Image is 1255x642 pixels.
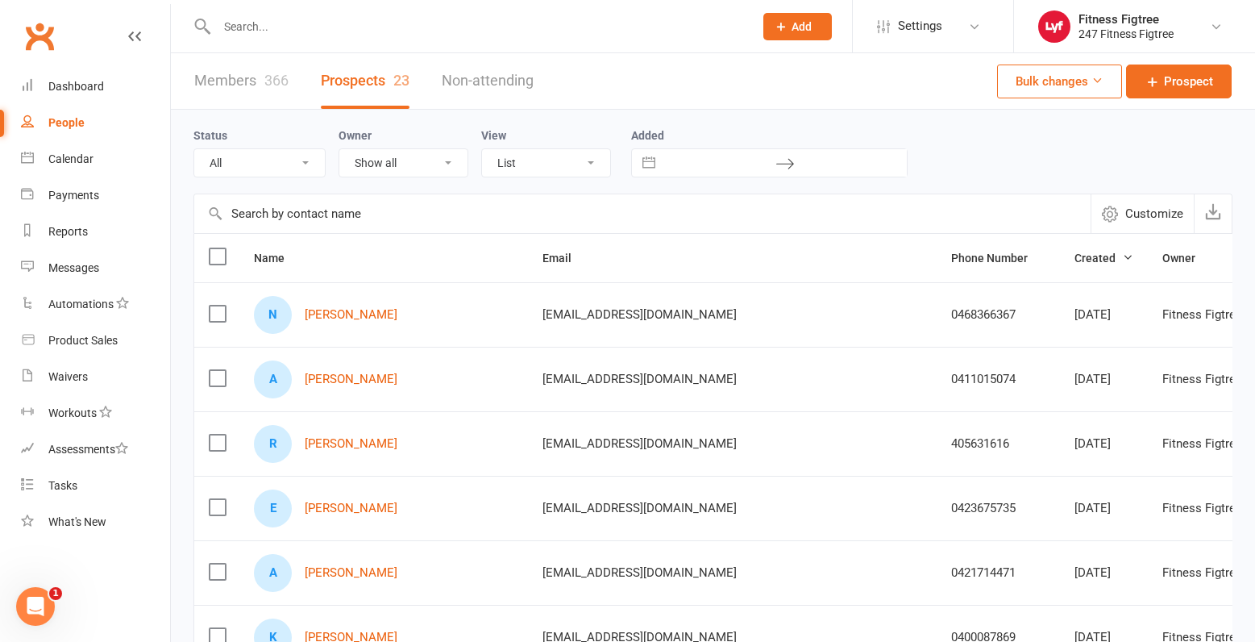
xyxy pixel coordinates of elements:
[442,53,534,109] a: Non-attending
[542,428,737,459] span: [EMAIL_ADDRESS][DOMAIN_NAME]
[49,587,62,600] span: 1
[542,252,589,265] span: Email
[1074,252,1133,265] span: Created
[48,298,114,311] div: Automations
[48,406,97,419] div: Workouts
[48,443,128,456] div: Assessments
[254,248,302,268] button: Name
[634,149,663,177] button: Interact with the calendar and add the check-in date for your trip.
[542,248,589,268] button: Email
[305,502,397,515] a: [PERSON_NAME]
[997,65,1122,98] button: Bulk changes
[48,189,99,202] div: Payments
[21,177,170,214] a: Payments
[19,16,60,56] a: Clubworx
[48,80,104,93] div: Dashboard
[1162,252,1213,265] span: Owner
[1074,248,1133,268] button: Created
[21,69,170,105] a: Dashboard
[339,129,372,142] label: Owner
[193,129,227,142] label: Status
[542,493,737,523] span: [EMAIL_ADDRESS][DOMAIN_NAME]
[393,72,409,89] div: 23
[951,252,1045,265] span: Phone Number
[951,566,1045,580] div: 0421714471
[21,250,170,286] a: Messages
[951,502,1045,515] div: 0423675735
[1126,65,1232,98] a: Prospect
[305,373,397,386] a: [PERSON_NAME]
[542,364,737,394] span: [EMAIL_ADDRESS][DOMAIN_NAME]
[1162,502,1255,515] div: Fitness Figtree
[792,20,812,33] span: Add
[264,72,289,89] div: 366
[1162,566,1255,580] div: Fitness Figtree
[48,334,118,347] div: Product Sales
[48,116,85,129] div: People
[951,248,1045,268] button: Phone Number
[254,490,292,527] div: Emma
[1074,437,1133,451] div: [DATE]
[48,225,88,238] div: Reports
[21,431,170,468] a: Assessments
[542,299,737,330] span: [EMAIL_ADDRESS][DOMAIN_NAME]
[48,479,77,492] div: Tasks
[1162,373,1255,386] div: Fitness Figtree
[48,261,99,274] div: Messages
[254,361,292,398] div: Amanda
[1078,27,1174,41] div: 247 Fitness Figtree
[321,53,409,109] a: Prospects23
[194,53,289,109] a: Members366
[212,15,742,38] input: Search...
[48,370,88,383] div: Waivers
[48,152,94,165] div: Calendar
[1162,248,1213,268] button: Owner
[951,308,1045,322] div: 0468366367
[21,141,170,177] a: Calendar
[21,214,170,250] a: Reports
[254,425,292,463] div: Rony
[21,105,170,141] a: People
[542,557,737,588] span: [EMAIL_ADDRESS][DOMAIN_NAME]
[21,395,170,431] a: Workouts
[305,437,397,451] a: [PERSON_NAME]
[254,252,302,265] span: Name
[21,359,170,395] a: Waivers
[194,194,1091,233] input: Search by contact name
[1078,12,1174,27] div: Fitness Figtree
[951,437,1045,451] div: 405631616
[1074,308,1133,322] div: [DATE]
[898,8,942,44] span: Settings
[1125,204,1183,223] span: Customize
[1074,566,1133,580] div: [DATE]
[1038,10,1070,43] img: thumb_image1753610192.png
[305,308,397,322] a: [PERSON_NAME]
[305,566,397,580] a: [PERSON_NAME]
[1091,194,1194,233] button: Customize
[21,504,170,540] a: What's New
[254,554,292,592] div: Annie
[1162,308,1255,322] div: Fitness Figtree
[21,286,170,323] a: Automations
[1164,72,1213,91] span: Prospect
[1162,437,1255,451] div: Fitness Figtree
[951,373,1045,386] div: 0411015074
[21,323,170,359] a: Product Sales
[481,129,506,142] label: View
[1074,502,1133,515] div: [DATE]
[21,468,170,504] a: Tasks
[254,296,292,334] div: Nithin
[631,129,908,142] label: Added
[1074,373,1133,386] div: [DATE]
[16,587,55,626] iframe: Intercom live chat
[763,13,832,40] button: Add
[48,515,106,528] div: What's New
